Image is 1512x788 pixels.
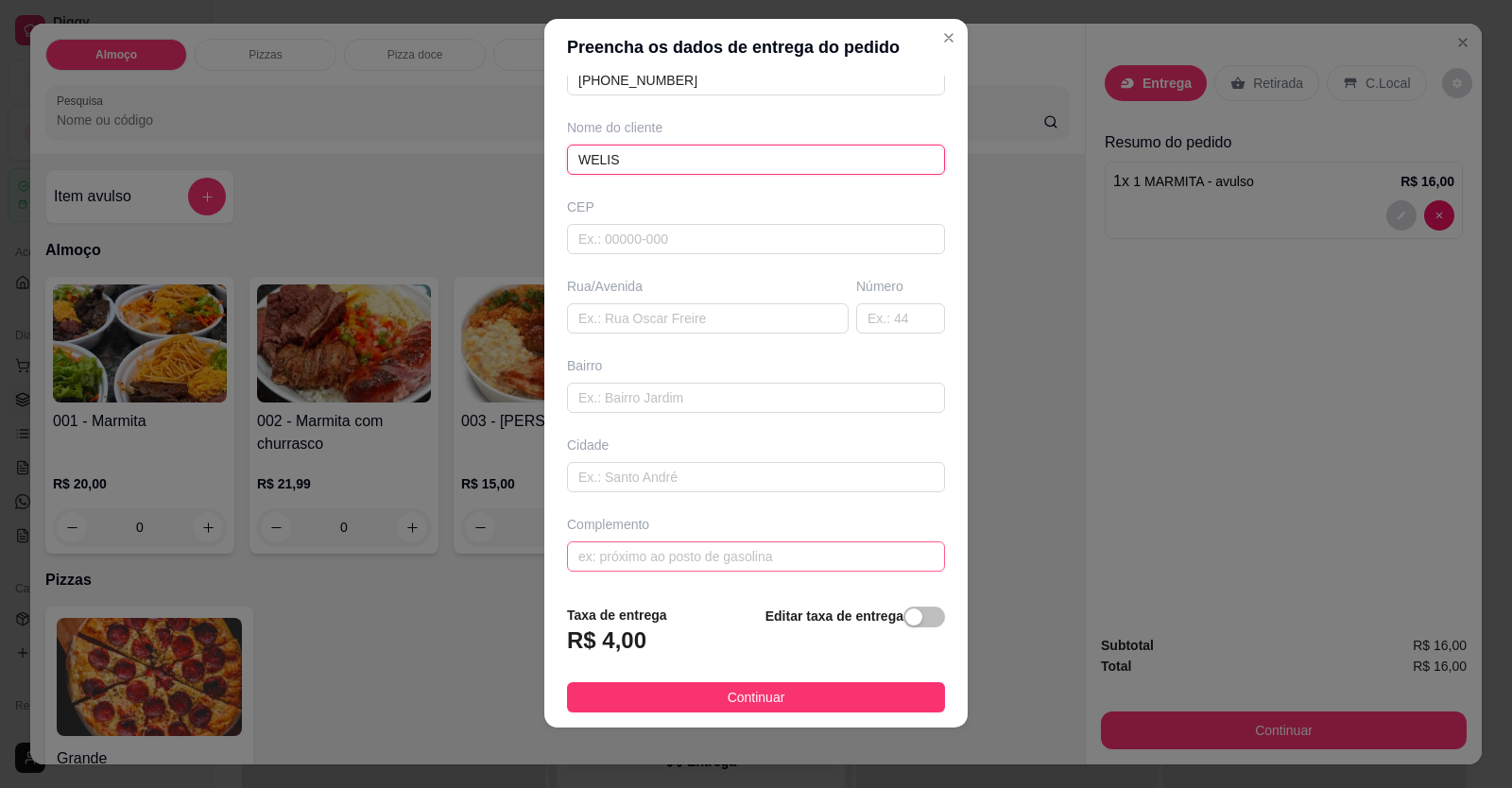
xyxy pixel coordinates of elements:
div: Rua/Avenida [567,277,849,296]
div: Bairro [567,356,945,375]
header: Preencha os dados de entrega do pedido [544,19,968,76]
input: Ex.: Bairro Jardim [567,383,945,413]
input: Ex.: João da Silva [567,145,945,175]
div: Cidade [567,436,945,454]
button: Continuar [567,682,945,712]
input: Ex.: 44 [856,303,945,334]
strong: Editar taxa de entrega [765,608,903,624]
button: Close [934,23,964,53]
div: Número [856,277,945,296]
h3: R$ 4,00 [567,625,646,656]
input: Ex.: Santo André [567,462,945,492]
input: ex: próximo ao posto de gasolina [567,541,945,572]
strong: Taxa de entrega [567,608,667,623]
input: Ex.: 00000-000 [567,224,945,254]
div: Complemento [567,515,945,534]
input: Ex.: Rua Oscar Freire [567,303,849,334]
div: CEP [567,197,945,216]
span: Continuar [728,687,785,708]
input: Ex.: (11) 9 8888-9999 [567,65,945,95]
div: Nome do cliente [567,118,945,137]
